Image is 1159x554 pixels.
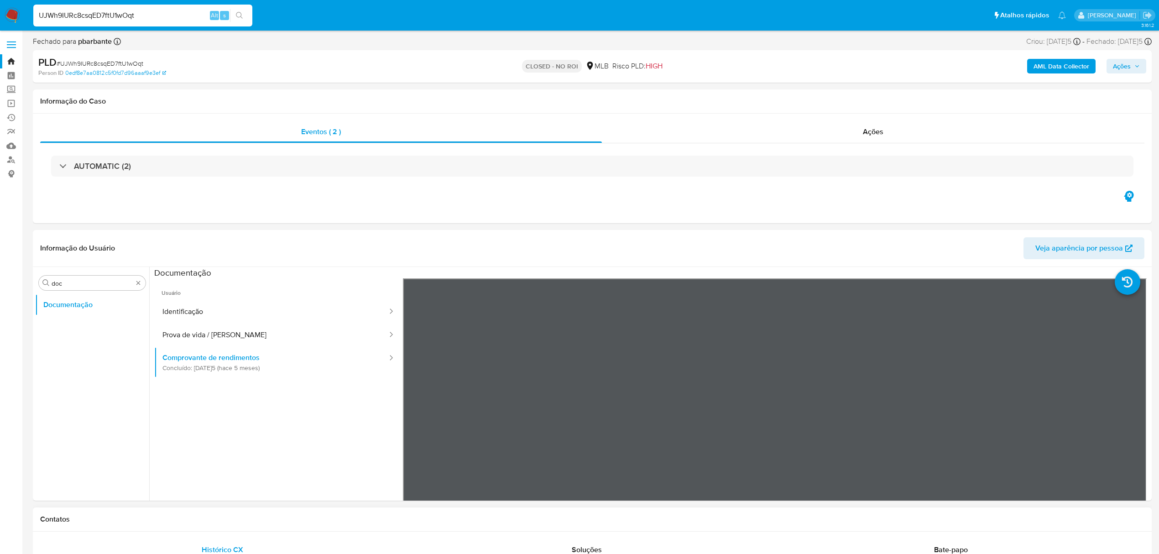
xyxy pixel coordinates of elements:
span: - [1082,37,1085,47]
span: Ações [863,126,883,137]
span: Risco PLD: [612,61,663,71]
h1: Informação do Caso [40,97,1144,106]
span: s [223,11,226,20]
span: Veja aparência por pessoa [1035,237,1123,259]
input: Pesquise usuários ou casos... [33,10,252,21]
input: Procurar [52,279,133,287]
span: Fechado para [33,37,112,47]
p: CLOSED - NO ROI [522,60,582,73]
b: Person ID [38,69,63,77]
button: search-icon [230,9,249,22]
button: Procurar [42,279,50,287]
a: Notificações [1058,11,1066,19]
span: Eventos ( 2 ) [301,126,341,137]
button: Ações [1107,59,1146,73]
a: Sair [1143,10,1152,20]
b: PLD [38,55,57,69]
div: Fechado: [DATE]5 [1086,37,1152,47]
button: Veja aparência por pessoa [1023,237,1144,259]
h1: Contatos [40,515,1144,524]
b: AML Data Collector [1034,59,1089,73]
div: Criou: [DATE]5 [1026,37,1081,47]
button: Apagar busca [135,279,142,287]
span: Alt [211,11,218,20]
button: AML Data Collector [1027,59,1096,73]
span: HIGH [646,61,663,71]
div: MLB [585,61,609,71]
span: # UJWh9IURc8csqED7ftU1wOqt [57,59,143,68]
a: 0edf8e7aa0812c5f0fd7d96aaaf9e3ef [65,69,166,77]
div: AUTOMATIC (2) [51,156,1133,177]
span: Ações [1113,59,1131,73]
button: Documentação [35,294,149,316]
h3: AUTOMATIC (2) [74,161,131,171]
b: pbarbante [76,36,112,47]
span: Atalhos rápidos [1000,10,1049,20]
p: magno.ferreira@mercadopago.com.br [1088,11,1139,20]
h1: Informação do Usuário [40,244,115,253]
